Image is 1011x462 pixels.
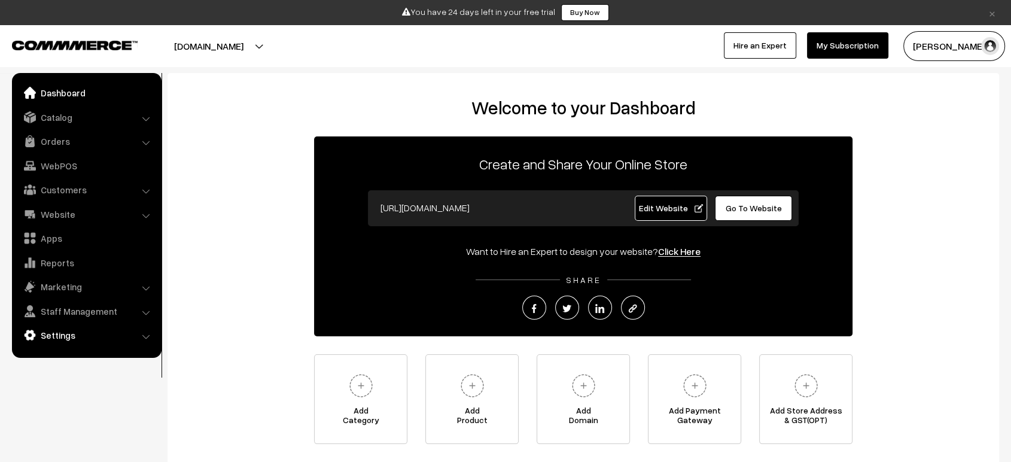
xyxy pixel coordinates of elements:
img: plus.svg [790,369,823,402]
a: × [984,5,1000,20]
a: AddDomain [537,354,630,444]
a: Hire an Expert [724,32,796,59]
a: My Subscription [807,32,888,59]
span: SHARE [560,275,607,285]
a: Buy Now [561,4,609,21]
img: plus.svg [567,369,600,402]
a: Edit Website [635,196,708,221]
img: plus.svg [678,369,711,402]
button: [PERSON_NAME] [903,31,1005,61]
a: WebPOS [15,155,157,177]
a: Settings [15,324,157,346]
img: user [981,37,999,55]
button: [DOMAIN_NAME] [132,31,285,61]
span: Add Domain [537,406,629,430]
a: Staff Management [15,300,157,322]
span: Add Payment Gateway [648,406,741,430]
img: plus.svg [345,369,377,402]
a: Add Store Address& GST(OPT) [759,354,852,444]
a: Orders [15,130,157,152]
a: COMMMERCE [12,37,117,51]
span: Go To Website [726,203,782,213]
a: Marketing [15,276,157,297]
a: Apps [15,227,157,249]
h2: Welcome to your Dashboard [179,97,987,118]
p: Create and Share Your Online Store [314,153,852,175]
a: Click Here [658,245,701,257]
a: AddProduct [425,354,519,444]
a: Dashboard [15,82,157,104]
span: Add Product [426,406,518,430]
a: Add PaymentGateway [648,354,741,444]
a: Reports [15,252,157,273]
a: Customers [15,179,157,200]
a: Website [15,203,157,225]
div: Want to Hire an Expert to design your website? [314,244,852,259]
img: COMMMERCE [12,41,138,50]
a: Go To Website [715,196,792,221]
div: You have 24 days left in your free trial [4,4,1007,21]
span: Edit Website [639,203,703,213]
span: Add Category [315,406,407,430]
img: plus.svg [456,369,489,402]
a: Catalog [15,107,157,128]
a: AddCategory [314,354,407,444]
span: Add Store Address & GST(OPT) [760,406,852,430]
